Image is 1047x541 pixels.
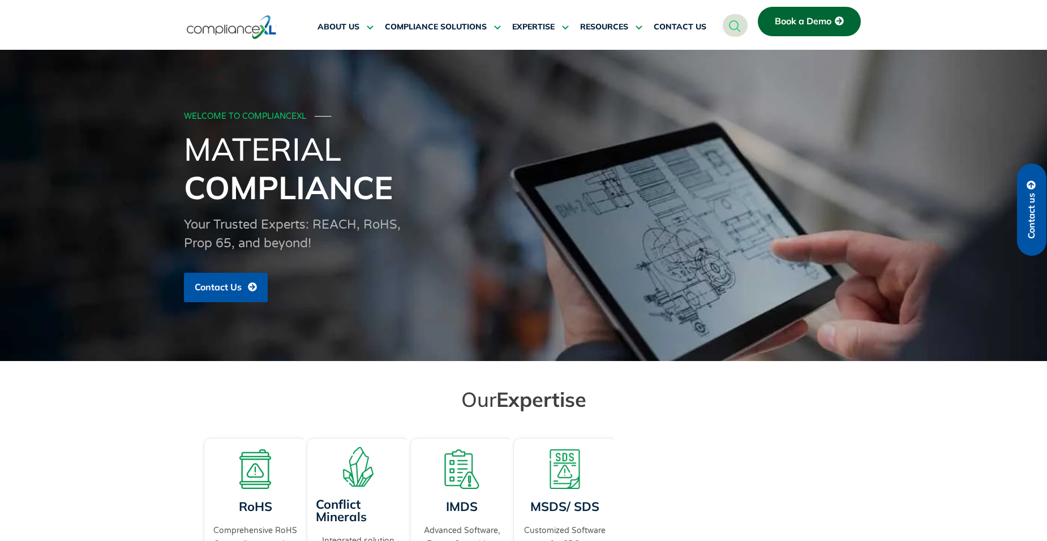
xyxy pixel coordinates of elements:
a: Book a Demo [758,7,861,36]
a: navsearch-button [723,14,748,37]
a: RESOURCES [580,14,642,41]
a: RoHS [239,499,272,514]
span: RESOURCES [580,22,628,32]
a: COMPLIANCE SOLUTIONS [385,14,501,41]
img: A board with a warning sign [235,449,275,489]
span: CONTACT US [654,22,706,32]
span: Contact Us [195,282,242,293]
a: CONTACT US [654,14,706,41]
span: EXPERTISE [512,22,555,32]
a: EXPERTISE [512,14,569,41]
img: logo-one.svg [187,14,277,40]
h1: Material [184,130,863,207]
a: Conflict Minerals [316,496,367,525]
a: Contact Us [184,273,268,302]
span: Book a Demo [775,16,831,27]
div: WELCOME TO COMPLIANCEXL [184,112,860,122]
h2: Our [207,387,840,412]
span: ─── [315,111,332,121]
img: A warning board with SDS displaying [545,449,585,489]
a: MSDS/ SDS [530,499,599,514]
span: COMPLIANCE SOLUTIONS [385,22,487,32]
span: Your Trusted Experts: REACH, RoHS, Prop 65, and beyond! [184,217,401,251]
a: IMDS [446,499,478,514]
span: Contact us [1027,193,1037,239]
span: Compliance [184,168,393,207]
span: ABOUT US [317,22,359,32]
a: Contact us [1017,164,1046,256]
span: Expertise [496,387,586,412]
img: A representation of minerals [339,447,379,487]
img: A list board with a warning [442,449,482,489]
a: ABOUT US [317,14,374,41]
